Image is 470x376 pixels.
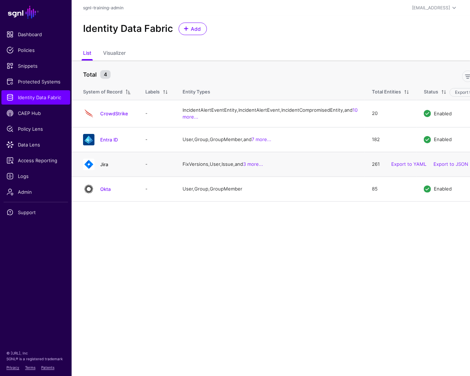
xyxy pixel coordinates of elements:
[83,71,97,78] strong: Total
[138,177,175,201] td: -
[391,161,426,167] a: Export to YAML
[6,350,65,356] p: © [URL], Inc
[1,153,70,168] a: Access Reporting
[83,47,91,61] a: List
[83,88,122,96] div: System of Record
[83,183,95,195] img: svg+xml;base64,PHN2ZyB3aWR0aD0iNjQiIGhlaWdodD0iNjQiIHZpZXdCb3g9IjAgMCA2NCA2NCIgZmlsbD0ibm9uZSIgeG...
[434,186,452,192] span: Enabled
[1,74,70,89] a: Protected Systems
[100,111,128,116] a: CrowdStrike
[6,110,65,117] span: CAEP Hub
[103,47,126,61] a: Visualizer
[1,122,70,136] a: Policy Lens
[434,111,452,116] span: Enabled
[83,134,95,145] img: svg+xml;base64,PHN2ZyB3aWR0aD0iNjQiIGhlaWdodD0iNjQiIHZpZXdCb3g9IjAgMCA2NCA2NCIgZmlsbD0ibm9uZSIgeG...
[83,5,123,10] a: sgnl-training-admin
[6,94,65,101] span: Identity Data Fabric
[145,88,160,96] div: Labels
[6,356,65,362] p: SGNL® is a registered trademark
[6,31,65,38] span: Dashboard
[25,365,35,370] a: Terms
[175,127,365,152] td: User, Group, GroupMember, and
[100,70,111,79] small: 4
[6,173,65,180] span: Logs
[6,188,65,196] span: Admin
[6,125,65,132] span: Policy Lens
[1,106,70,120] a: CAEP Hub
[243,161,263,167] a: 3 more...
[365,177,417,201] td: 85
[83,159,95,170] img: svg+xml;base64,PHN2ZyB3aWR0aD0iNjQiIGhlaWdodD0iNjQiIHZpZXdCb3g9IjAgMCA2NCA2NCIgZmlsbD0ibm9uZSIgeG...
[138,152,175,177] td: -
[6,141,65,148] span: Data Lens
[433,161,468,167] a: Export to JSON
[424,88,438,96] div: Status
[83,108,95,119] img: svg+xml;base64,PHN2ZyB3aWR0aD0iNjQiIGhlaWdodD0iNjQiIHZpZXdCb3g9IjAgMCA2NCA2NCIgZmlsbD0ibm9uZSIgeG...
[365,100,417,127] td: 20
[100,186,111,192] a: Okta
[41,365,54,370] a: Patents
[183,89,210,95] span: Entity Types
[100,137,118,143] a: Entra ID
[1,59,70,73] a: Snippets
[4,4,67,20] a: SGNL
[6,47,65,54] span: Policies
[365,152,417,177] td: 261
[175,100,365,127] td: IncidentAlertEventEntity, IncidentAlertEvent, IncidentCompromisedEntity, and
[138,127,175,152] td: -
[1,169,70,183] a: Logs
[252,136,271,142] a: 7 more...
[6,209,65,216] span: Support
[6,78,65,85] span: Protected Systems
[365,127,417,152] td: 182
[83,23,173,34] h2: Identity Data Fabric
[434,136,452,142] span: Enabled
[6,157,65,164] span: Access Reporting
[175,152,365,177] td: FixVersions, User, Issue, and
[1,90,70,105] a: Identity Data Fabric
[179,23,207,35] a: Add
[100,162,108,167] a: Jira
[190,25,202,33] span: Add
[6,62,65,69] span: Snippets
[1,27,70,42] a: Dashboard
[1,185,70,199] a: Admin
[6,365,19,370] a: Privacy
[412,5,450,11] div: [EMAIL_ADDRESS]
[1,43,70,57] a: Policies
[372,88,401,96] div: Total Entities
[138,100,175,127] td: -
[1,138,70,152] a: Data Lens
[175,177,365,201] td: User, Group, GroupMember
